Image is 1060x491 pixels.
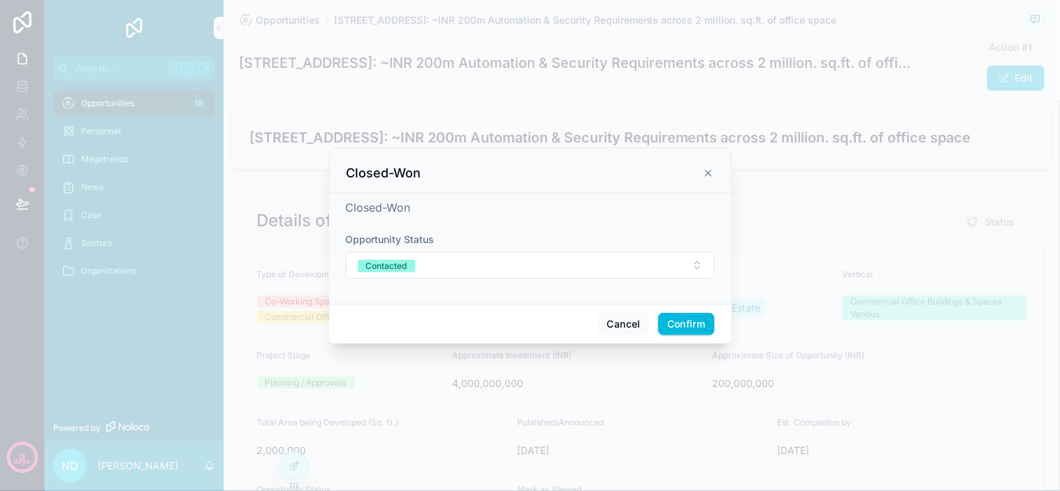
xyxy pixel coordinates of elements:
[366,260,407,272] div: Contacted
[598,313,650,335] button: Cancel
[347,165,421,182] h3: Closed-Won
[658,313,714,335] button: Confirm
[346,252,715,279] button: Select Button
[346,200,411,214] span: Closed-Won
[346,233,435,245] span: Opportunity Status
